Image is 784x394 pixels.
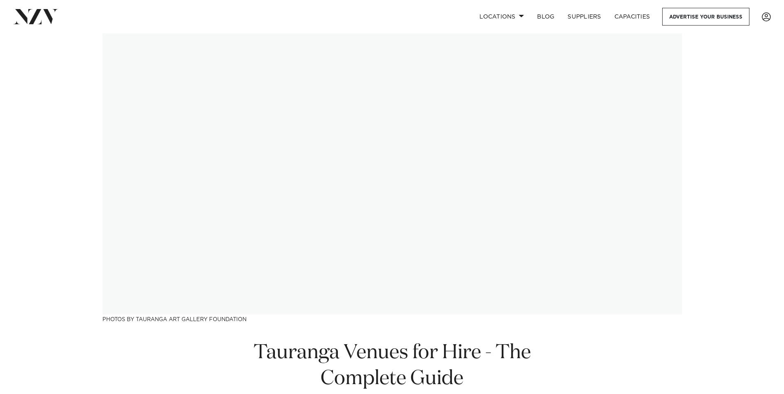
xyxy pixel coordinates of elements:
[251,340,533,392] h1: Tauranga Venues for Hire - The Complete Guide
[102,315,682,323] h3: Photos by Tauranga Art Gallery Foundation
[608,8,657,26] a: Capacities
[473,8,530,26] a: Locations
[13,9,58,24] img: nzv-logo.png
[662,8,749,26] a: Advertise your business
[561,8,607,26] a: SUPPLIERS
[530,8,561,26] a: BLOG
